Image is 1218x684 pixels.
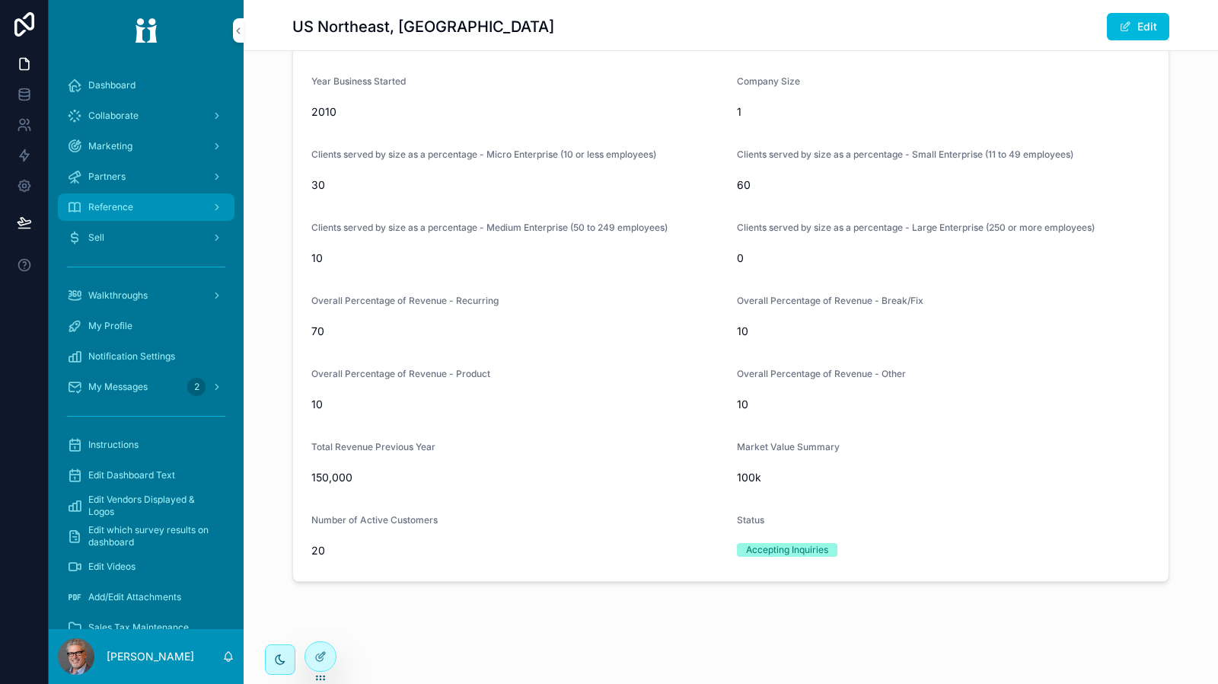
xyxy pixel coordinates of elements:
[1107,13,1169,40] button: Edit
[88,79,136,91] span: Dashboard
[88,381,148,393] span: My Messages
[88,469,175,481] span: Edit Dashboard Text
[311,514,438,526] span: Number of Active Customers
[311,104,725,120] span: 2010
[737,75,800,87] span: Company Size
[737,177,1150,193] span: 60
[88,561,136,573] span: Edit Videos
[311,222,668,233] span: Clients served by size as a percentage - Medium Enterprise (50 to 249 employees)
[58,133,234,160] a: Marketing
[58,373,234,401] a: My Messages2
[58,462,234,489] a: Edit Dashboard Text
[737,104,1150,120] span: 1
[187,378,206,396] div: 2
[88,591,181,603] span: Add/Edit Attachments
[311,543,725,558] span: 20
[311,441,435,452] span: Total Revenue Previous Year
[737,295,923,306] span: Overall Percentage of Revenue - Break/Fix
[58,193,234,221] a: Reference
[107,649,194,664] p: [PERSON_NAME]
[88,140,132,152] span: Marketing
[88,171,126,183] span: Partners
[88,350,175,363] span: Notification Settings
[88,289,148,302] span: Walkthroughs
[737,441,840,452] span: Market Value Summary
[58,224,234,251] a: Sell
[58,431,234,459] a: Instructions
[737,251,1150,266] span: 0
[58,72,234,99] a: Dashboard
[311,324,725,339] span: 70
[737,514,764,526] span: Status
[292,16,554,37] h1: US Northeast, [GEOGRAPHIC_DATA]
[88,320,132,332] span: My Profile
[88,622,189,634] span: Sales Tax Maintenance
[88,439,139,451] span: Instructions
[737,222,1095,233] span: Clients served by size as a percentage - Large Enterprise (250 or more employees)
[311,295,499,306] span: Overall Percentage of Revenue - Recurring
[737,149,1073,160] span: Clients served by size as a percentage - Small Enterprise (11 to 49 employees)
[58,553,234,580] a: Edit Videos
[311,368,490,379] span: Overall Percentage of Revenue - Product
[737,324,1150,339] span: 10
[311,149,656,160] span: Clients served by size as a percentage - Micro Enterprise (10 or less employees)
[311,470,725,485] span: 150,000
[311,177,725,193] span: 30
[125,18,167,43] img: App logo
[746,543,828,557] div: Accepting Inquiries
[737,368,906,379] span: Overall Percentage of Revenue - Other
[88,524,219,548] span: Edit which survey results on dashboard
[88,494,219,518] span: Edit Vendors Displayed & Logos
[58,614,234,641] a: Sales Tax Maintenance
[58,583,234,611] a: Add/Edit Attachments
[88,201,133,213] span: Reference
[311,75,406,87] span: Year Business Started
[311,251,725,266] span: 10
[311,397,725,412] span: 10
[737,397,1150,412] span: 10
[58,343,234,370] a: Notification Settings
[58,282,234,309] a: Walkthroughs
[88,232,104,244] span: Sell
[58,102,234,129] a: Collaborate
[49,61,244,629] div: scrollable content
[58,523,234,550] a: Edit which survey results on dashboard
[88,110,139,122] span: Collaborate
[58,312,234,340] a: My Profile
[58,163,234,190] a: Partners
[58,492,234,519] a: Edit Vendors Displayed & Logos
[737,470,938,485] span: 100k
